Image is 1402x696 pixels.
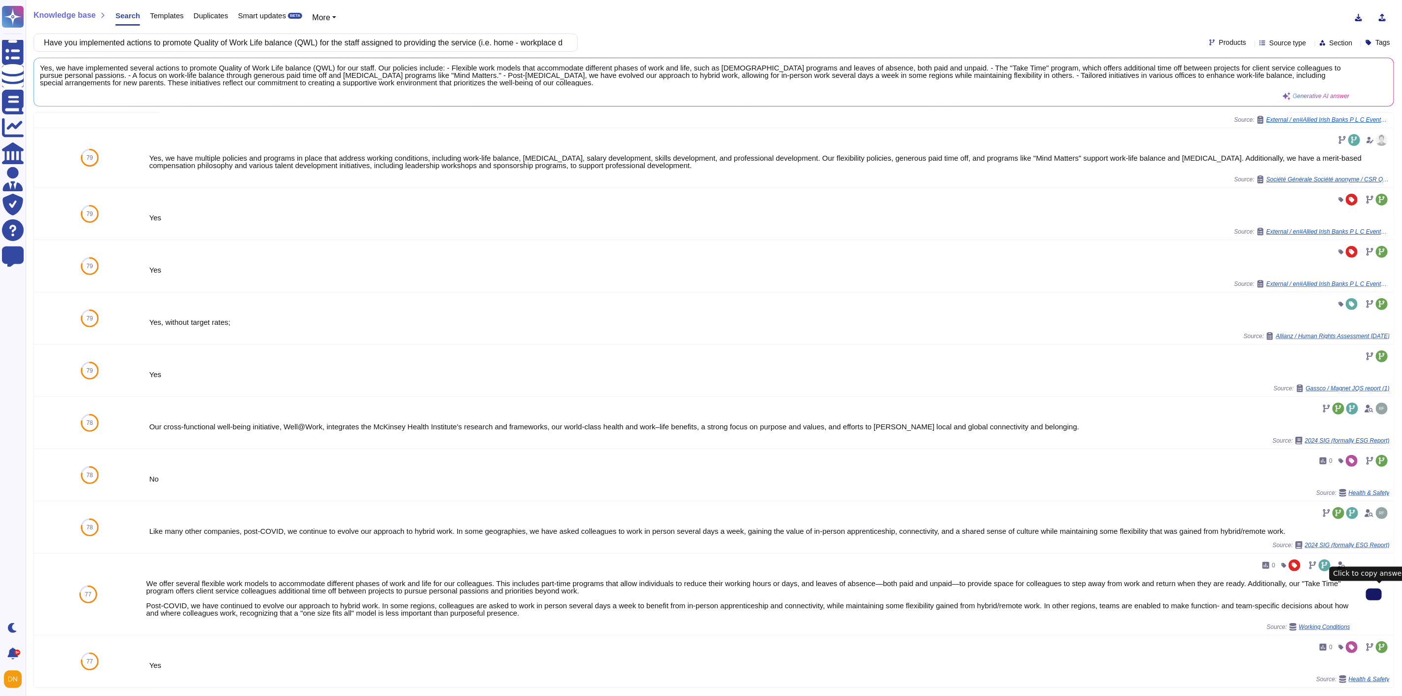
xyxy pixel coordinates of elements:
img: user [1376,507,1388,519]
span: 79 [86,315,93,321]
span: 77 [85,592,91,597]
span: Source: [1244,332,1390,340]
div: No [149,475,1390,483]
span: Working Conditions [1299,624,1350,630]
span: Health & Safety [1349,490,1390,496]
div: Like many other companies, post-COVID, we continue to evolve our approach to hybrid work. In some... [149,527,1390,535]
span: 78 [86,420,93,426]
span: Source: [1273,541,1390,549]
span: Société Générale Société anonyme / CSR Questionnaire Sogé 202504 [1266,176,1390,182]
span: Gassco / Magnet JQS report (1) [1306,385,1390,391]
span: Tags [1375,39,1390,46]
span: Source: [1316,675,1390,683]
div: BETA [288,13,302,19]
span: 0 [1329,644,1332,650]
span: Yes, we have implemented several actions to promote Quality of Work Life balance (QWL) for our st... [40,64,1349,86]
img: user [1376,403,1388,415]
span: 79 [86,155,93,161]
span: 79 [86,368,93,374]
span: Templates [150,12,183,19]
span: Source: [1273,437,1390,445]
div: 9+ [14,650,20,656]
button: More [312,12,336,24]
span: Knowledge base [34,11,96,19]
span: Search [115,12,140,19]
span: 2024 SIG (formally ESG Report) [1305,438,1390,444]
span: 77 [86,659,93,664]
span: Source type [1269,39,1306,46]
span: Allianz / Human Rights Assessment [DATE] [1276,333,1390,339]
span: External / en#Allied Irish Banks P L C Event#873 [1266,229,1390,235]
span: 78 [86,524,93,530]
span: 0 [1272,562,1275,568]
div: We offer several flexible work models to accommodate different phases of work and life for our co... [146,580,1350,617]
div: Yes, without target rates; [149,318,1390,326]
span: Source: [1234,280,1390,288]
span: Source: [1234,175,1390,183]
span: More [312,13,330,22]
div: Yes [149,371,1390,378]
span: Products [1219,39,1246,46]
span: Source: [1316,489,1390,497]
span: Source: [1267,623,1350,631]
div: Yes [149,214,1390,221]
div: Our cross-functional well-being initiative, Well@Work, integrates the McKinsey Health Institute's... [149,423,1390,430]
span: External / en#Allied Irish Banks P L C Event#873 [1266,281,1390,287]
img: user [1376,134,1388,146]
span: Source: [1234,228,1390,236]
span: Duplicates [194,12,228,19]
input: Search a question or template... [39,34,567,51]
span: Generative AI answer [1293,93,1349,99]
span: 79 [86,263,93,269]
button: user [2,668,29,690]
span: 2024 SIG (formally ESG Report) [1305,542,1390,548]
span: 79 [86,211,93,217]
span: Source: [1234,116,1390,124]
span: Health & Safety [1349,676,1390,682]
span: 78 [86,472,93,478]
div: Yes [149,661,1390,669]
span: Source: [1274,384,1390,392]
span: Smart updates [238,12,286,19]
span: 0 [1329,458,1332,464]
span: External / en#Allied Irish Banks P L C Event#873 [1266,117,1390,123]
div: Yes [149,266,1390,274]
div: Yes, we have multiple policies and programs in place that address working conditions, including w... [149,154,1390,169]
span: Section [1330,39,1353,46]
img: user [4,670,22,688]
